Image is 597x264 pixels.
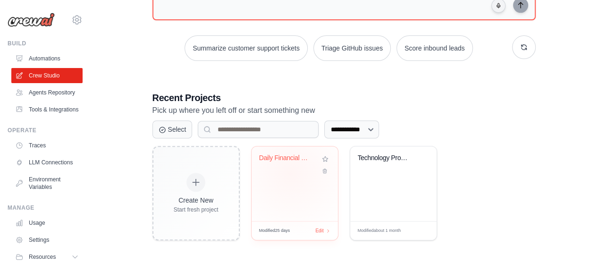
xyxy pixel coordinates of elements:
[11,68,83,83] a: Crew Studio
[29,253,56,261] span: Resources
[320,166,330,176] button: Delete project
[8,204,83,212] div: Manage
[358,228,401,234] span: Modified about 1 month
[174,196,219,205] div: Create New
[11,215,83,230] a: Usage
[320,154,330,164] button: Add to favorites
[174,206,219,213] div: Start fresh project
[11,85,83,100] a: Agents Repository
[11,172,83,195] a: Environment Variables
[259,154,316,162] div: Daily Financial Newsletter Generator
[358,154,415,162] div: Technology Product Research Automation
[512,35,536,59] button: Get new suggestions
[11,155,83,170] a: LLM Connections
[8,13,55,27] img: Logo
[414,227,422,234] span: Edit
[8,40,83,47] div: Build
[11,102,83,117] a: Tools & Integrations
[315,227,323,234] span: Edit
[152,120,193,138] button: Select
[11,232,83,247] a: Settings
[8,127,83,134] div: Operate
[396,35,473,61] button: Score inbound leads
[313,35,391,61] button: Triage GitHub issues
[152,104,536,117] p: Pick up where you left off or start something new
[185,35,307,61] button: Summarize customer support tickets
[152,91,536,104] h3: Recent Projects
[259,228,290,234] span: Modified 25 days
[11,51,83,66] a: Automations
[11,138,83,153] a: Traces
